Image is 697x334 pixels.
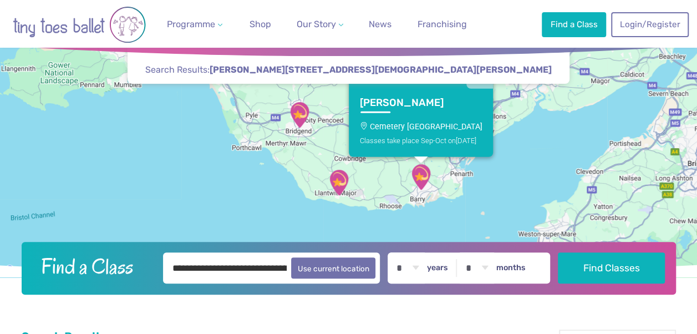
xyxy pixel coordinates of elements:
[349,88,493,156] a: [PERSON_NAME]Cemetery [GEOGRAPHIC_DATA]Classes take place Sep-Oct on[DATE]
[250,19,271,29] span: Shop
[407,163,435,191] div: Cemetery Approach Community Centre
[210,64,552,75] strong: [PERSON_NAME][STREET_ADDRESS][DEMOGRAPHIC_DATA][PERSON_NAME]
[611,12,689,37] a: Login/Register
[558,252,665,284] button: Find Classes
[455,136,476,144] span: [DATE]
[364,13,396,36] a: News
[427,263,448,273] label: years
[418,19,467,29] span: Franchising
[167,19,215,29] span: Programme
[496,263,526,273] label: months
[162,13,227,36] a: Programme
[359,136,482,144] div: Classes take place Sep-Oct on
[325,169,353,196] div: Our Lady & St Illtyd's Church Hall
[292,13,348,36] a: Our Story
[413,13,471,36] a: Franchising
[245,13,276,36] a: Shop
[466,62,492,88] button: Close
[291,257,376,279] button: Use current location
[359,122,482,130] p: Cemetery [GEOGRAPHIC_DATA]
[542,12,606,37] a: Find a Class
[297,19,336,29] span: Our Story
[13,6,146,43] img: tiny toes ballet
[347,112,374,140] div: Ystradowen Village Hall
[3,263,39,277] a: Open this area in Google Maps (opens a new window)
[359,97,461,109] h3: [PERSON_NAME]
[369,19,391,29] span: News
[32,252,155,280] h2: Find a Class
[286,101,313,129] div: St. John Training Centre
[3,263,39,277] img: Google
